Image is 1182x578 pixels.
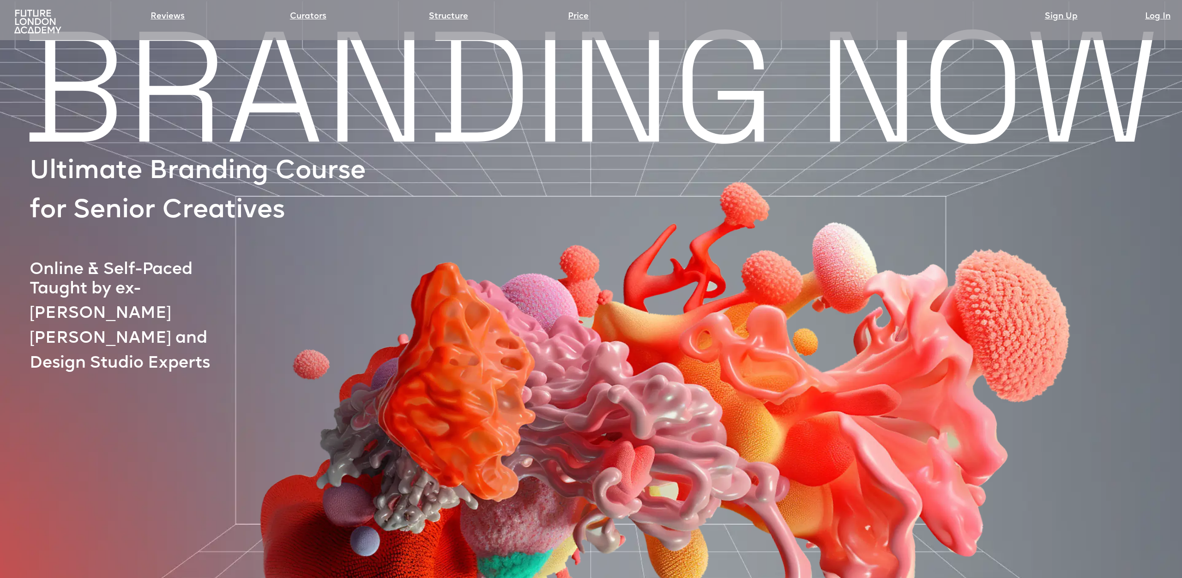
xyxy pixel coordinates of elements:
[30,277,266,376] p: Taught by ex-[PERSON_NAME] [PERSON_NAME] and Design Studio Experts
[568,10,589,23] a: Price
[30,152,384,230] p: Ultimate Branding Course for Senior Creatives
[1145,10,1170,23] a: Log In
[429,10,468,23] a: Structure
[290,10,326,23] a: Curators
[151,10,185,23] a: Reviews
[1045,10,1078,23] a: Sign Up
